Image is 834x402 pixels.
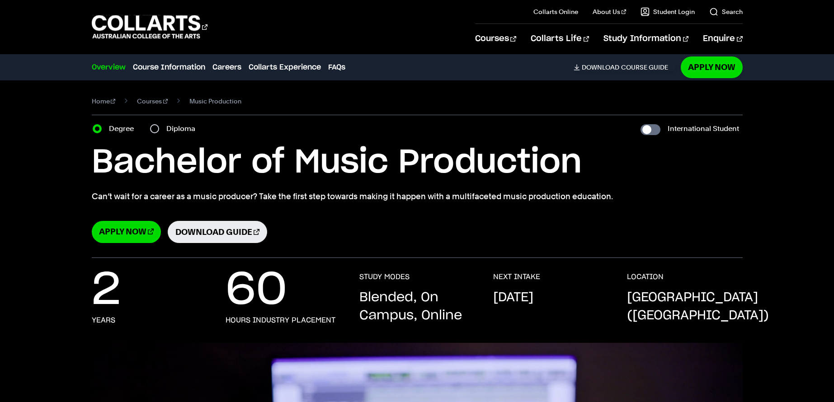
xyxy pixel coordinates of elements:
[92,272,121,309] p: 2
[92,221,161,243] a: Apply Now
[681,56,743,78] a: Apply Now
[92,142,743,183] h1: Bachelor of Music Production
[137,95,168,108] a: Courses
[475,24,516,54] a: Courses
[533,7,578,16] a: Collarts Online
[212,62,241,73] a: Careers
[109,122,139,135] label: Degree
[328,62,345,73] a: FAQs
[226,316,335,325] h3: hours industry placement
[92,62,126,73] a: Overview
[92,316,115,325] h3: Years
[92,190,743,203] p: Can’t wait for a career as a music producer? Take the first step towards making it happen with a ...
[531,24,589,54] a: Collarts Life
[641,7,695,16] a: Student Login
[166,122,201,135] label: Diploma
[574,63,675,71] a: DownloadCourse Guide
[593,7,626,16] a: About Us
[168,221,267,243] a: Download Guide
[189,95,241,108] span: Music Production
[703,24,742,54] a: Enquire
[668,122,739,135] label: International Student
[627,272,664,281] h3: LOCATION
[493,272,540,281] h3: NEXT INTAKE
[493,289,533,307] p: [DATE]
[133,62,205,73] a: Course Information
[603,24,688,54] a: Study Information
[92,14,207,40] div: Go to homepage
[249,62,321,73] a: Collarts Experience
[709,7,743,16] a: Search
[92,95,116,108] a: Home
[226,272,287,309] p: 60
[627,289,769,325] p: [GEOGRAPHIC_DATA] ([GEOGRAPHIC_DATA])
[582,63,619,71] span: Download
[359,272,410,281] h3: STUDY MODES
[359,289,475,325] p: Blended, On Campus, Online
